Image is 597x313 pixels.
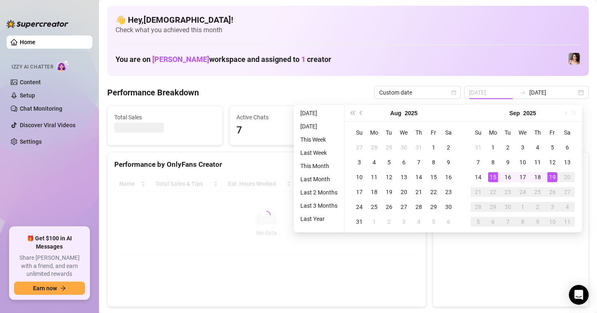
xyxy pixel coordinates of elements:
div: 23 [503,187,513,197]
div: 20 [562,172,572,182]
div: 16 [444,172,453,182]
td: 2025-08-06 [396,155,411,170]
li: Last Year [297,214,341,224]
div: 8 [429,157,439,167]
td: 2025-09-09 [500,155,515,170]
div: 31 [473,142,483,152]
div: 2 [384,217,394,227]
div: 10 [547,217,557,227]
th: Fr [545,125,560,140]
td: 2025-08-25 [367,199,382,214]
div: 25 [369,202,379,212]
td: 2025-09-10 [515,155,530,170]
input: Start date [469,88,516,97]
td: 2025-09-14 [471,170,486,185]
td: 2025-09-16 [500,170,515,185]
a: Home [20,39,35,45]
div: 31 [414,142,424,152]
input: End date [529,88,576,97]
td: 2025-08-15 [426,170,441,185]
div: Open Intercom Messenger [569,285,589,305]
td: 2025-07-28 [367,140,382,155]
li: Last Week [297,148,341,158]
div: 13 [562,157,572,167]
td: 2025-09-22 [486,185,500,199]
th: Sa [441,125,456,140]
span: 1 [301,55,305,64]
td: 2025-08-31 [471,140,486,155]
img: Lauren [569,53,580,64]
a: Settings [20,138,42,145]
th: We [396,125,411,140]
th: Mo [486,125,500,140]
td: 2025-09-17 [515,170,530,185]
h1: You are on workspace and assigned to creator [116,55,331,64]
div: 23 [444,187,453,197]
td: 2025-09-19 [545,170,560,185]
div: 20 [399,187,409,197]
td: 2025-09-04 [530,140,545,155]
td: 2025-10-02 [530,199,545,214]
span: arrow-right [60,285,66,291]
td: 2025-08-19 [382,185,396,199]
td: 2025-10-09 [530,214,545,229]
div: 4 [562,202,572,212]
div: 16 [503,172,513,182]
td: 2025-08-08 [426,155,441,170]
td: 2025-09-08 [486,155,500,170]
span: Active Chats [236,113,338,122]
div: 10 [354,172,364,182]
div: 1 [518,202,528,212]
td: 2025-09-02 [382,214,396,229]
a: Setup [20,92,35,99]
div: 21 [473,187,483,197]
td: 2025-08-31 [352,214,367,229]
td: 2025-08-23 [441,185,456,199]
td: 2025-10-08 [515,214,530,229]
td: 2025-09-11 [530,155,545,170]
span: loading [261,210,272,221]
div: 1 [488,142,498,152]
div: 2 [444,142,453,152]
span: 7 [236,123,338,138]
a: Content [20,79,41,85]
div: 30 [503,202,513,212]
span: Izzy AI Chatter [12,63,53,71]
td: 2025-09-06 [441,214,456,229]
div: 26 [384,202,394,212]
th: Th [530,125,545,140]
a: Chat Monitoring [20,105,62,112]
div: 5 [429,217,439,227]
div: 1 [429,142,439,152]
td: 2025-09-04 [411,214,426,229]
div: 28 [473,202,483,212]
div: 31 [354,217,364,227]
div: 4 [369,157,379,167]
div: 30 [444,202,453,212]
td: 2025-08-11 [367,170,382,185]
td: 2025-09-03 [396,214,411,229]
div: 11 [533,157,543,167]
div: 29 [429,202,439,212]
li: Last 3 Months [297,201,341,211]
td: 2025-10-04 [560,199,575,214]
div: 2 [533,202,543,212]
span: calendar [451,90,456,95]
div: 25 [533,187,543,197]
div: 27 [562,187,572,197]
td: 2025-08-20 [396,185,411,199]
li: Last 2 Months [297,187,341,197]
div: 6 [488,217,498,227]
span: swap-right [519,89,526,96]
td: 2025-08-10 [352,170,367,185]
td: 2025-09-13 [560,155,575,170]
div: 8 [488,157,498,167]
div: 5 [473,217,483,227]
span: [PERSON_NAME] [152,55,209,64]
td: 2025-08-02 [441,140,456,155]
div: 27 [354,142,364,152]
td: 2025-07-29 [382,140,396,155]
button: Choose a year [523,105,536,121]
td: 2025-09-12 [545,155,560,170]
div: Performance by OnlyFans Creator [114,159,419,170]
